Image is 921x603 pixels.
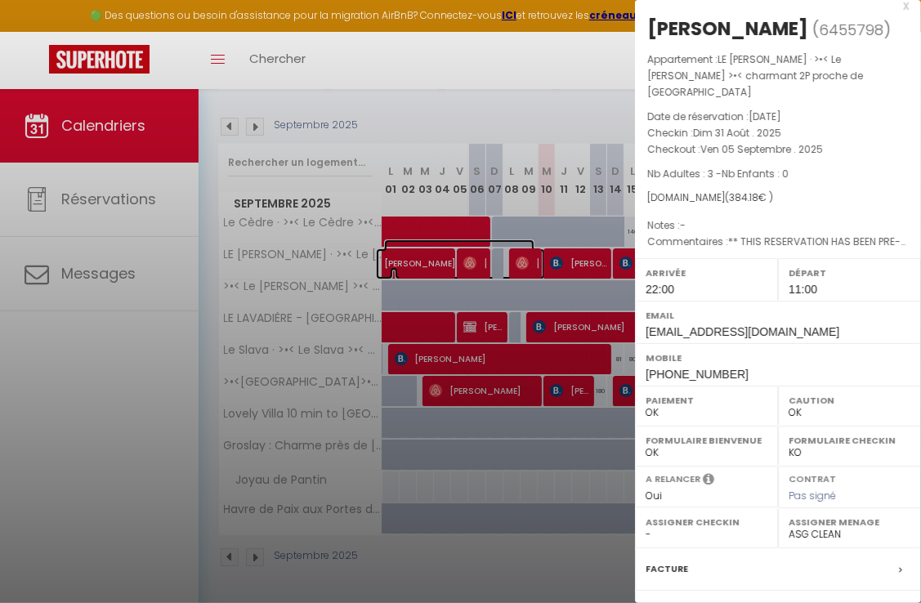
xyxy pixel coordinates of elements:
[647,109,909,125] p: Date de réservation :
[647,234,909,250] p: Commentaires :
[749,109,781,123] span: [DATE]
[693,126,781,140] span: Dim 31 Août . 2025
[647,141,909,158] p: Checkout :
[789,392,910,409] label: Caution
[646,325,839,338] span: [EMAIL_ADDRESS][DOMAIN_NAME]
[680,218,686,232] span: -
[646,472,700,486] label: A relancer
[647,190,909,206] div: [DOMAIN_NAME]
[646,283,674,296] span: 22:00
[729,190,758,204] span: 384.18
[647,16,808,42] div: [PERSON_NAME]
[646,307,910,324] label: Email
[789,265,910,281] label: Départ
[700,142,823,156] span: Ven 05 Septembre . 2025
[647,167,789,181] span: Nb Adultes : 3 -
[646,350,910,366] label: Mobile
[789,283,817,296] span: 11:00
[647,125,909,141] p: Checkin :
[722,167,789,181] span: Nb Enfants : 0
[646,392,767,409] label: Paiement
[646,432,767,449] label: Formulaire Bienvenue
[646,368,749,381] span: [PHONE_NUMBER]
[789,472,836,483] label: Contrat
[647,52,863,99] span: LE [PERSON_NAME] · >•< Le [PERSON_NAME] >•< charmant 2P proche de [GEOGRAPHIC_DATA]
[646,561,688,578] label: Facture
[646,265,767,281] label: Arrivée
[647,217,909,234] p: Notes :
[819,20,883,40] span: 6455798
[789,432,910,449] label: Formulaire Checkin
[789,514,910,530] label: Assigner Menage
[812,18,891,41] span: ( )
[13,7,62,56] button: Ouvrir le widget de chat LiveChat
[703,472,714,490] i: Sélectionner OUI si vous souhaiter envoyer les séquences de messages post-checkout
[646,514,767,530] label: Assigner Checkin
[789,489,836,502] span: Pas signé
[725,190,773,204] span: ( € )
[647,51,909,100] p: Appartement :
